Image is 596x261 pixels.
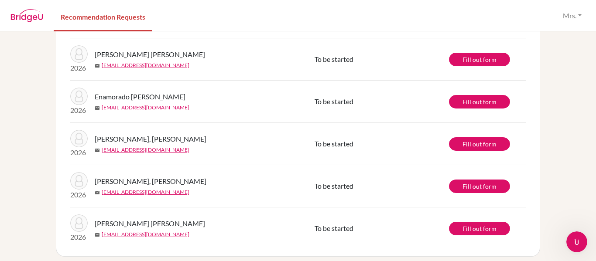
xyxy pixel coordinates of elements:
[70,130,88,147] img: Lopez PAz, Emerson Isabis
[95,148,100,153] span: mail
[102,188,189,196] a: [EMAIL_ADDRESS][DOMAIN_NAME]
[315,224,353,232] span: To be started
[95,92,185,102] span: Enamorado [PERSON_NAME]
[70,45,88,63] img: Ortiz Chinchilla, Arlo David
[10,9,43,22] img: BridgeU logo
[95,49,205,60] span: [PERSON_NAME] [PERSON_NAME]
[95,232,100,237] span: mail
[102,61,189,69] a: [EMAIL_ADDRESS][DOMAIN_NAME]
[315,182,353,190] span: To be started
[449,137,510,151] a: Fill out form
[449,222,510,235] a: Fill out form
[95,218,205,229] span: [PERSON_NAME] [PERSON_NAME]
[95,63,100,68] span: mail
[559,7,586,24] button: Mrs.
[70,63,88,73] p: 2026
[95,134,206,144] span: [PERSON_NAME], [PERSON_NAME]
[70,214,88,232] img: Fuentes Valdez, Alexandra
[70,147,88,158] p: 2026
[449,53,510,66] a: Fill out form
[70,232,88,242] p: 2026
[70,105,88,115] p: 2026
[315,139,353,148] span: To be started
[449,180,510,193] a: Fill out form
[95,105,100,111] span: mail
[315,97,353,105] span: To be started
[70,172,88,190] img: Castillo Romero, Victor Alonso
[70,88,88,105] img: Enamorado Portillo, Derek Isaac
[102,146,189,154] a: [EMAIL_ADDRESS][DOMAIN_NAME]
[95,190,100,195] span: mail
[315,55,353,63] span: To be started
[95,176,206,186] span: [PERSON_NAME], [PERSON_NAME]
[566,231,587,252] iframe: Intercom live chat
[102,104,189,112] a: [EMAIL_ADDRESS][DOMAIN_NAME]
[54,1,152,31] a: Recommendation Requests
[102,230,189,238] a: [EMAIL_ADDRESS][DOMAIN_NAME]
[449,95,510,108] a: Fill out form
[70,190,88,200] p: 2026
